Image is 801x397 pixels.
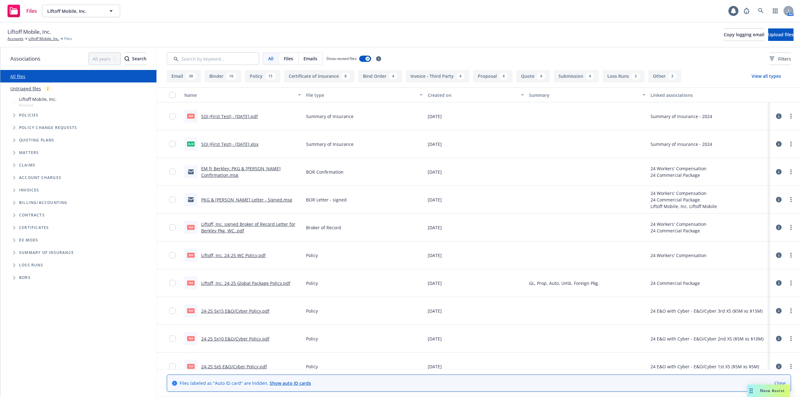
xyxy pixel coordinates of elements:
span: Policy change requests [19,126,77,130]
button: Quote [516,70,550,82]
span: [DATE] [428,141,442,147]
a: Liftoff, Inc. 24-25 WC Policy.pdf [201,252,266,258]
span: Files [284,55,293,62]
input: Search by keyword... [167,52,259,65]
a: more [787,363,795,370]
div: File type [306,92,416,98]
a: Show auto ID cards [270,380,311,386]
span: BOR Confirmation [306,169,344,175]
a: more [787,251,795,259]
button: Email [167,70,201,82]
button: Upload files [768,28,793,41]
span: Copy logging email [724,32,764,37]
div: 24 E&O with Cyber - E&O/Cyber 1st XS ($5M xs $5M) [650,363,759,370]
span: Invoices [19,188,39,192]
input: Toggle Row Selected [169,308,176,314]
div: 24 E&O with Cyber - E&O/Cyber 2nd XS ($5M xs $10M) [650,335,763,342]
span: pdf [187,225,195,230]
a: Switch app [769,5,782,17]
a: SOI (First Test) - [DATE].xlsx [201,141,258,147]
a: Files [5,2,39,20]
span: [DATE] [428,224,442,231]
button: Proposal [473,70,513,82]
div: 15 [265,73,276,80]
button: View all types [742,70,791,82]
button: Filters [769,52,791,65]
div: Drag to move [747,385,755,397]
div: 24 Commercial Package [650,172,707,178]
input: Toggle Row Selected [169,113,176,119]
button: Linked associations [648,87,770,102]
a: Liftoff Mobile, Inc. [28,36,59,42]
button: Other [648,70,681,82]
input: Select all [169,92,176,98]
span: Matters [19,151,39,155]
div: 24 Commercial Package [650,280,700,286]
span: Policy [306,252,318,259]
div: 24 Workers' Compensation [650,221,707,227]
span: Emails [304,55,317,62]
span: Quoting plans [19,138,54,142]
div: Summary of insurance - 2024 [650,113,712,120]
span: xlsx [187,141,195,146]
span: pdf [187,336,195,341]
div: 4 [499,73,508,80]
a: All files [10,73,25,79]
span: Policies [19,113,39,117]
div: 3 [631,73,640,80]
a: more [787,168,795,176]
span: Billing/Accounting [19,201,68,205]
div: Search [125,53,146,65]
a: more [787,140,795,148]
span: Policy [306,280,318,286]
div: 4 [456,73,465,80]
span: Summary of Insurance [306,141,354,147]
a: Close [774,380,786,386]
a: Untriaged files [10,85,41,92]
svg: Search [125,56,130,61]
input: Toggle Row Selected [169,196,176,203]
span: [DATE] [428,308,442,314]
div: Linked associations [650,92,767,98]
div: 24 Commercial Package [650,227,707,234]
span: [DATE] [428,252,442,259]
span: pdf [187,364,195,369]
span: [DATE] [428,196,442,203]
button: Binder [205,70,241,82]
span: Associations [10,55,40,63]
a: more [787,224,795,231]
div: Name [184,92,294,98]
button: Copy logging email [724,28,764,41]
a: more [787,112,795,120]
a: Liftoff, Inc. 24-25 Global Package Policy.pdf [201,280,290,286]
span: Summary of insurance [19,251,74,255]
div: 2 [43,85,52,92]
div: 16 [226,73,237,80]
a: Liftoff, Inc. signed Broker of Record Letter for Berkley Pkg, WC..pdf [201,221,295,234]
a: Accounts [8,36,23,42]
span: [DATE] [428,280,442,286]
span: pdf [187,308,195,313]
div: Summary of insurance - 2024 [650,141,712,147]
a: more [787,279,795,287]
span: pdf [187,253,195,257]
button: Loss Runs [603,70,645,82]
a: 24-25 5x10 E&O/Cyber Policy.pdf [201,336,269,342]
div: 24 Workers' Compensation [650,190,717,196]
div: 24 Workers' Compensation [650,252,707,259]
div: Summary [529,92,639,98]
button: Policy [245,70,280,82]
div: 38 [186,73,196,80]
div: 4 [586,73,594,80]
span: Certificates [19,226,49,230]
input: Toggle Row Selected [169,280,176,286]
button: Nova Assist [747,385,790,397]
span: Nova Assist [760,388,785,393]
span: Account charges [19,176,61,180]
span: pdf [187,114,195,118]
span: Account [19,102,57,108]
span: Contracts [19,213,45,217]
span: BOR Letter - signed [306,196,347,203]
span: Policy [306,363,318,370]
span: Broker of Record [306,224,341,231]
